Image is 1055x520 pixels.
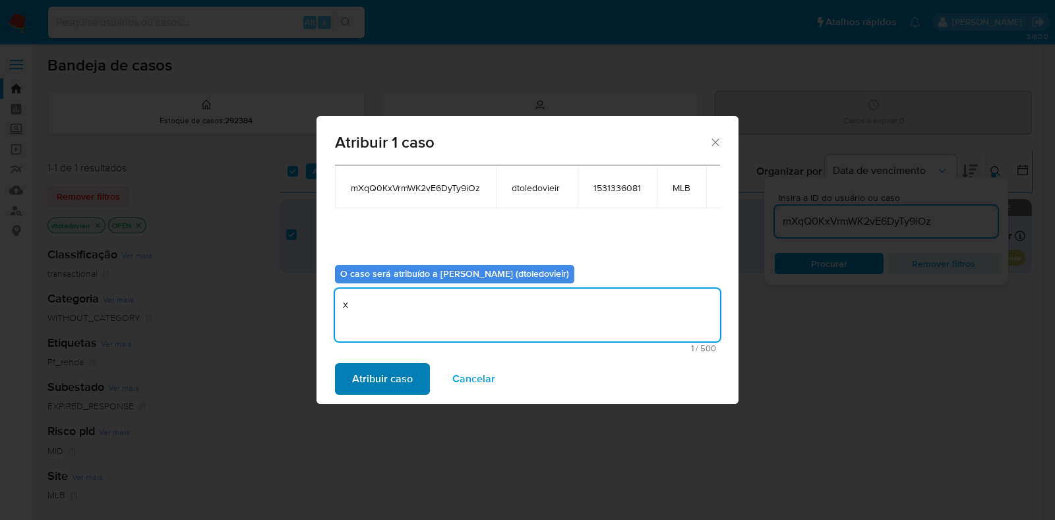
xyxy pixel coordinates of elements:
[512,182,562,194] span: dtoledovieir
[435,363,512,395] button: Cancelar
[593,182,641,194] span: 1531336081
[673,182,690,194] span: MLB
[452,364,495,393] span: Cancelar
[335,134,709,150] span: Atribuir 1 caso
[335,363,430,395] button: Atribuir caso
[335,289,720,341] textarea: x
[316,116,738,404] div: assign-modal
[339,344,716,353] span: Máximo 500 caracteres
[340,267,569,280] b: O caso será atribuído a [PERSON_NAME] (dtoledovieir)
[351,182,480,194] span: mXqQ0KxVrmWK2vE6DyTy9iOz
[352,364,413,393] span: Atribuir caso
[709,136,721,148] button: Fechar a janela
